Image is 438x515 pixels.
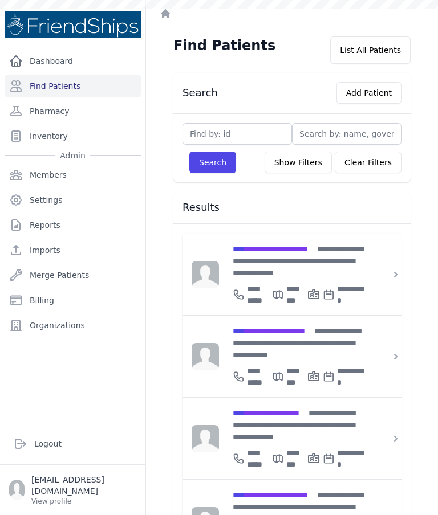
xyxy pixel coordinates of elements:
button: Search [189,152,236,173]
a: Organizations [5,314,141,337]
img: Medical Missions EMR [5,11,141,38]
button: Clear Filters [335,152,401,173]
input: Find by: id [182,123,292,145]
a: Settings [5,189,141,211]
p: View profile [31,497,136,506]
button: Show Filters [265,152,332,173]
a: Pharmacy [5,100,141,122]
span: Admin [55,150,90,161]
img: person-242608b1a05df3501eefc295dc1bc67a.jpg [192,343,219,370]
img: person-242608b1a05df3501eefc295dc1bc67a.jpg [192,261,219,288]
img: person-242608b1a05df3501eefc295dc1bc67a.jpg [192,425,219,452]
a: Inventory [5,125,141,148]
a: Merge Patients [5,264,141,287]
div: List All Patients [330,36,411,64]
a: Logout [9,432,136,455]
h1: Find Patients [173,36,275,55]
h3: Search [182,86,218,100]
button: Add Patient [336,82,401,104]
h3: Results [182,201,401,214]
input: Search by: name, government id or phone [292,123,401,145]
a: [EMAIL_ADDRESS][DOMAIN_NAME] View profile [9,474,136,506]
p: [EMAIL_ADDRESS][DOMAIN_NAME] [31,474,136,497]
a: Find Patients [5,75,141,97]
a: Imports [5,239,141,261]
a: Billing [5,289,141,312]
a: Dashboard [5,50,141,72]
a: Members [5,164,141,186]
a: Reports [5,214,141,236]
